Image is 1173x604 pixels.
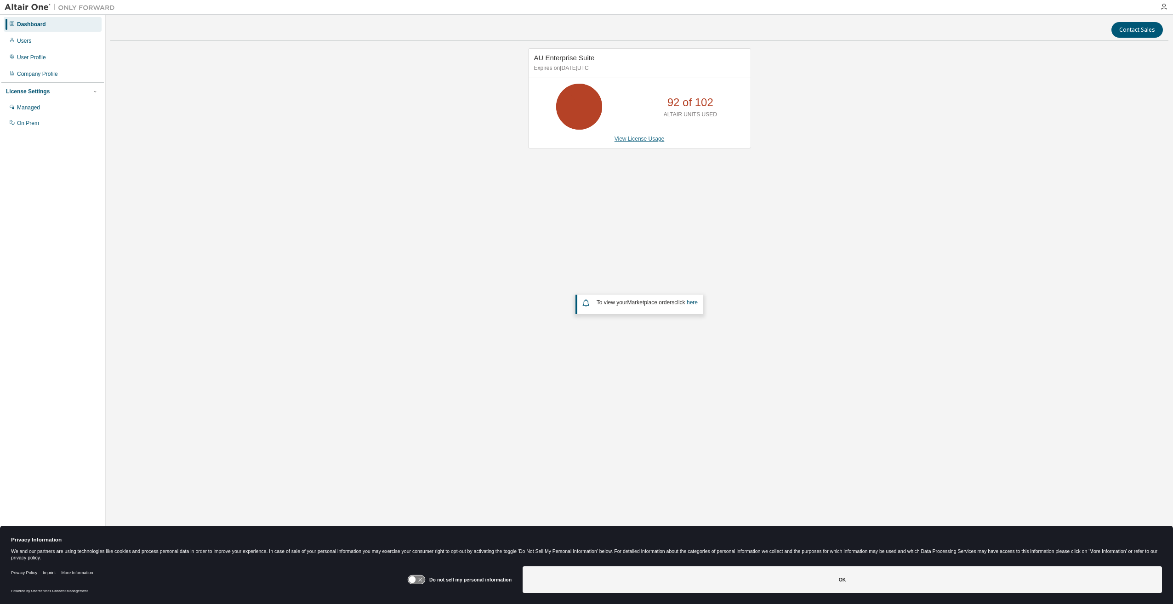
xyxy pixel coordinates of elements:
em: Marketplace orders [627,299,675,306]
p: ALTAIR UNITS USED [664,111,717,119]
img: Altair One [5,3,120,12]
a: View License Usage [615,136,665,142]
div: Dashboard [17,21,46,28]
button: Contact Sales [1111,22,1163,38]
p: 92 of 102 [667,95,713,110]
div: Users [17,37,31,45]
div: On Prem [17,120,39,127]
div: Company Profile [17,70,58,78]
div: User Profile [17,54,46,61]
a: here [687,299,698,306]
div: Managed [17,104,40,111]
span: AU Enterprise Suite [534,54,595,62]
p: Expires on [DATE] UTC [534,64,743,72]
span: To view your click [597,299,698,306]
div: License Settings [6,88,50,95]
